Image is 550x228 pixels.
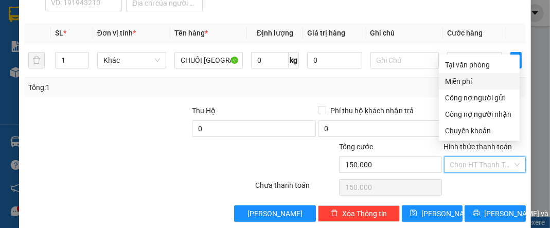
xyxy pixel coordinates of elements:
[307,52,362,68] input: 0
[97,29,136,37] span: Đơn vị tính
[254,180,338,198] div: Chưa thanh toán
[465,205,525,222] button: printer[PERSON_NAME] và In
[447,29,483,37] span: Cước hàng
[445,59,513,71] div: Tại văn phòng
[510,52,522,68] button: plus
[7,67,51,82] span: VP GỬI:
[103,52,160,68] span: Khác
[339,143,373,151] span: Tổng cước
[326,105,418,116] span: Phí thu hộ khách nhận trả
[28,52,45,68] button: delete
[192,107,216,115] span: Thu Hộ
[7,29,56,48] strong: 0931 600 979
[445,125,513,136] div: Chuyển khoản
[439,90,520,106] div: Cước gửi hàng sẽ được ghi vào công nợ của người gửi
[60,29,125,39] strong: [PERSON_NAME]:
[257,29,293,37] span: Định lượng
[366,23,443,43] th: Ghi chú
[60,50,111,60] strong: 0901 933 179
[55,67,132,82] span: VP Chư Prông
[318,205,400,222] button: deleteXóa Thông tin
[28,82,213,93] div: Tổng: 1
[247,208,303,219] span: [PERSON_NAME]
[174,52,243,68] input: VD: Bàn, Ghế
[421,208,476,219] span: [PERSON_NAME]
[445,109,513,120] div: Công nợ người nhận
[439,106,520,122] div: Cước gửi hàng sẽ được ghi vào công nợ của người nhận
[28,10,128,24] span: ĐỨC ĐẠT GIA LAI
[7,29,38,39] strong: Sài Gòn:
[7,50,57,60] strong: 0901 936 968
[234,205,316,222] button: [PERSON_NAME]
[331,209,338,218] span: delete
[444,143,512,151] label: Hình thức thanh toán
[410,209,417,218] span: save
[445,92,513,103] div: Công nợ người gửi
[342,208,387,219] span: Xóa Thông tin
[55,29,63,37] span: SL
[445,76,513,87] div: Miễn phí
[402,205,463,222] button: save[PERSON_NAME]
[60,29,143,48] strong: 0901 900 568
[370,52,439,68] input: Ghi Chú
[473,209,480,218] span: printer
[174,29,208,37] span: Tên hàng
[307,29,345,37] span: Giá trị hàng
[289,52,299,68] span: kg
